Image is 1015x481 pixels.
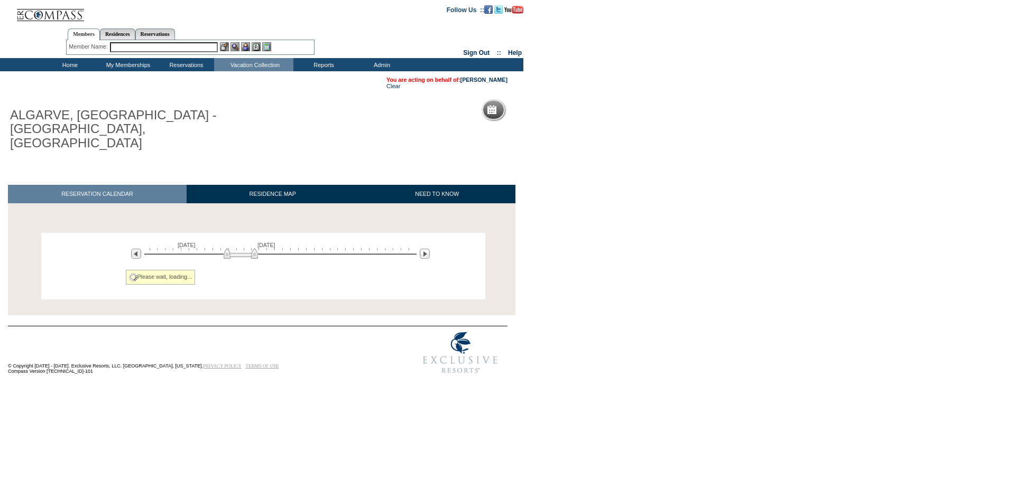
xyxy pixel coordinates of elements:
h1: ALGARVE, [GEOGRAPHIC_DATA] - [GEOGRAPHIC_DATA], [GEOGRAPHIC_DATA] [8,106,245,152]
a: Clear [386,83,400,89]
div: Member Name: [69,42,109,51]
img: Previous [131,249,141,259]
a: Follow us on Twitter [494,6,503,12]
img: Impersonate [241,42,250,51]
span: :: [497,49,501,56]
a: PRIVACY POLICY [203,363,242,369]
a: RESIDENCE MAP [187,185,359,203]
img: b_calculator.gif [262,42,271,51]
a: Reservations [135,29,175,40]
td: My Memberships [98,58,156,71]
h5: Reservation Calendar [501,107,582,114]
a: Members [68,29,100,40]
span: [DATE] [178,242,196,248]
td: © Copyright [DATE] - [DATE]. Exclusive Resorts, LLC. [GEOGRAPHIC_DATA], [US_STATE]. Compass Versi... [8,327,378,379]
a: Subscribe to our YouTube Channel [504,6,523,12]
td: Vacation Collection [214,58,293,71]
img: Follow us on Twitter [494,5,503,14]
img: b_edit.gif [220,42,229,51]
img: Subscribe to our YouTube Channel [504,6,523,14]
img: Exclusive Resorts [413,326,508,379]
img: spinner2.gif [129,273,137,281]
span: [DATE] [257,242,275,248]
img: Next [420,249,430,259]
td: Home [40,58,98,71]
a: Help [508,49,522,56]
div: Please wait, loading... [126,270,196,285]
a: NEED TO KNOW [358,185,515,203]
img: View [230,42,239,51]
a: Become our fan on Facebook [484,6,493,12]
img: Become our fan on Facebook [484,5,493,14]
img: Reservations [252,42,261,51]
a: Residences [100,29,135,40]
td: Reports [293,58,352,71]
a: RESERVATION CALENDAR [8,185,187,203]
a: [PERSON_NAME] [460,77,508,83]
a: TERMS OF USE [246,363,279,369]
td: Follow Us :: [447,5,484,14]
td: Reservations [156,58,214,71]
span: You are acting on behalf of: [386,77,508,83]
td: Admin [352,58,410,71]
a: Sign Out [463,49,490,56]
